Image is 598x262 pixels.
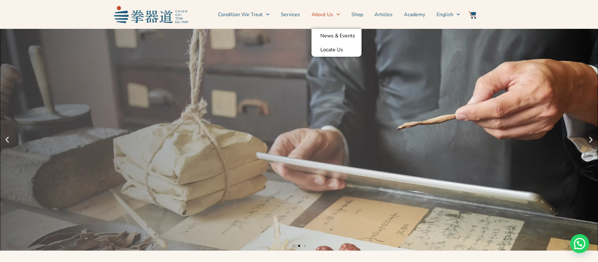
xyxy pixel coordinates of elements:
[3,136,11,144] div: Previous slide
[469,11,476,19] img: Website Icon-03
[437,11,453,18] span: English
[304,245,306,247] span: Go to slide 3
[293,245,294,247] span: Go to slide 1
[404,7,425,22] a: Academy
[298,245,300,247] span: Go to slide 2
[312,7,340,22] a: About Us
[218,7,269,22] a: Condition We Treat
[375,7,393,22] a: Articles
[312,43,362,57] a: Locate Us
[312,29,362,57] ul: About Us
[437,7,460,22] a: English
[312,29,362,43] a: News & Events
[351,7,363,22] a: Shop
[587,136,595,144] div: Next slide
[191,7,460,22] nav: Menu
[281,7,300,22] a: Services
